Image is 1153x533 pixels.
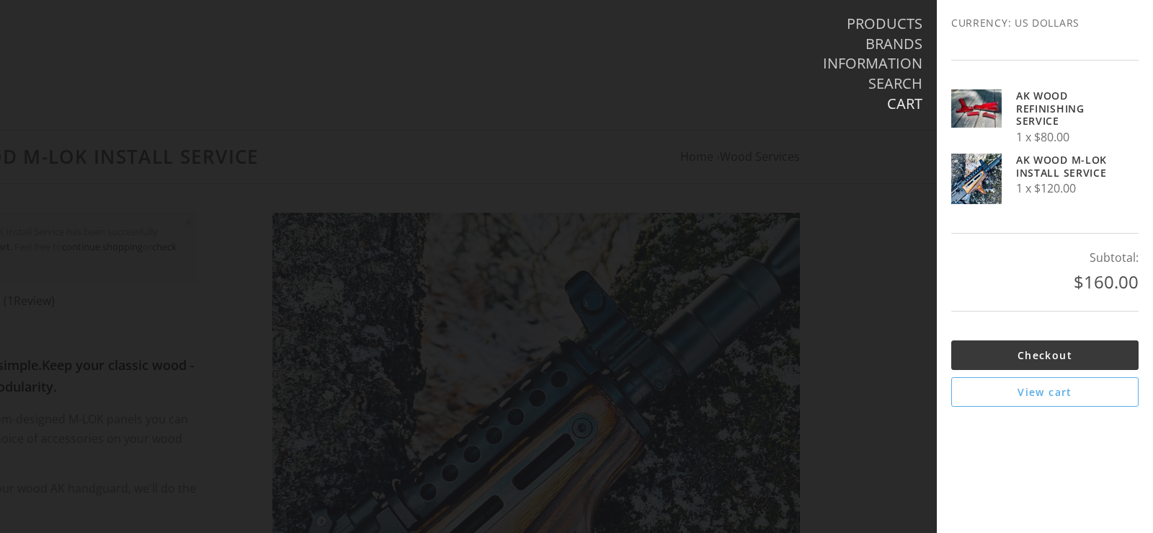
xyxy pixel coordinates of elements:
h5: AK Wood Refinishing Service [1016,89,1113,128]
a: Brands [865,35,922,53]
a: View cart [951,377,1139,407]
h5: AK Wood M-LOK Install Service [1016,154,1113,179]
div: 1 x $120.00 [1016,154,1113,198]
span: Currency: US Dollars [951,14,1139,31]
a: Cart [887,94,922,113]
a: Products [847,14,922,33]
div: Subtotal: [951,248,1139,268]
img: AK Wood Refinishing Service [951,89,1002,128]
a: Checkout [951,340,1139,370]
a: Information [823,54,922,73]
a: Search [868,74,922,93]
img: AK Wood M-LOK Install Service [951,154,1002,204]
div: 1 x $80.00 [1016,89,1113,146]
div: $160.00 [951,268,1139,296]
